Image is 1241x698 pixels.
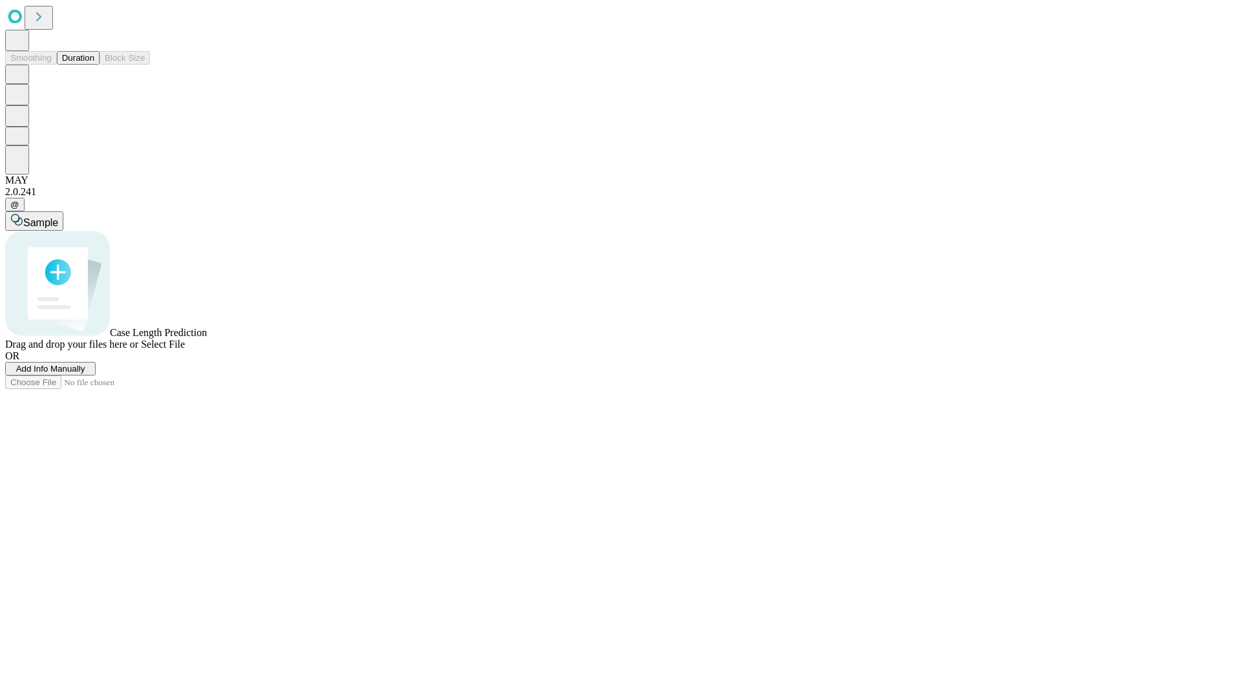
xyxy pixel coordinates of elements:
[5,211,63,231] button: Sample
[5,362,96,375] button: Add Info Manually
[5,51,57,65] button: Smoothing
[5,339,138,350] span: Drag and drop your files here or
[23,217,58,228] span: Sample
[141,339,185,350] span: Select File
[5,186,1236,198] div: 2.0.241
[10,200,19,209] span: @
[5,198,25,211] button: @
[16,364,85,374] span: Add Info Manually
[5,174,1236,186] div: MAY
[57,51,100,65] button: Duration
[110,327,207,338] span: Case Length Prediction
[5,350,19,361] span: OR
[100,51,150,65] button: Block Size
